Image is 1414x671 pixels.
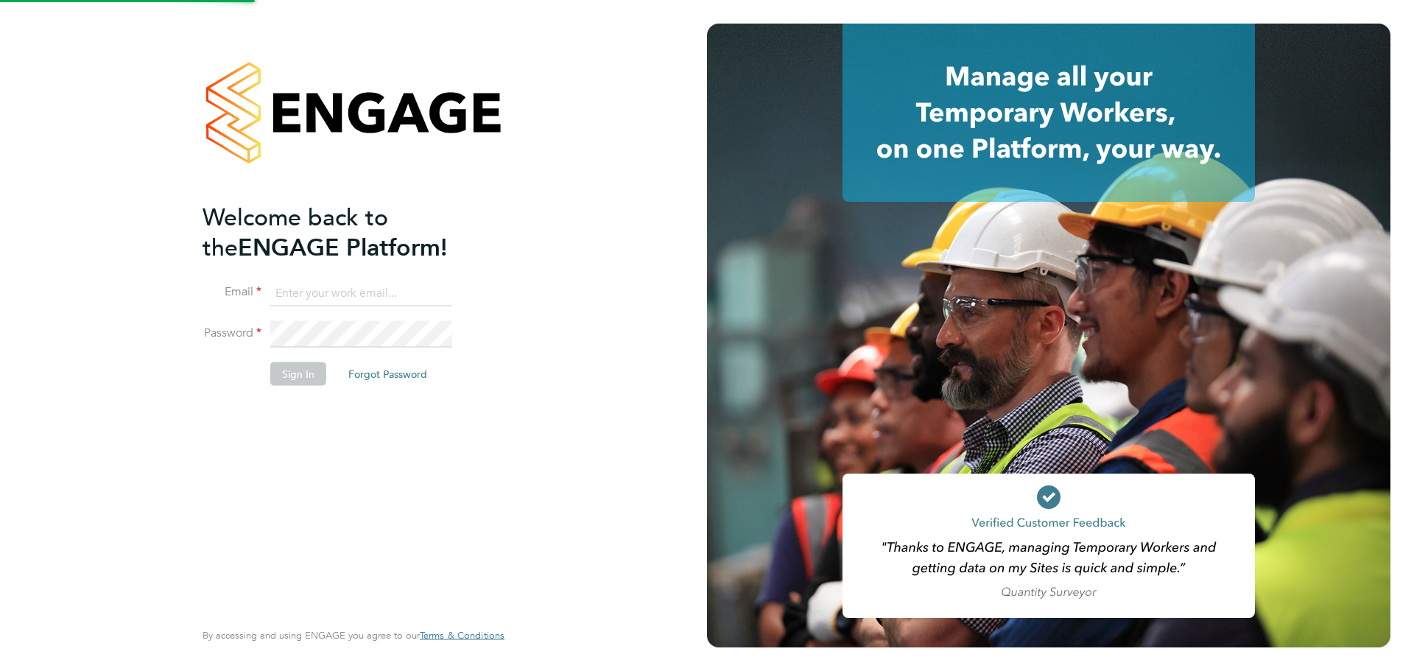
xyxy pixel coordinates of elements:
label: Email [203,284,261,300]
input: Enter your work email... [270,280,452,306]
span: Terms & Conditions [420,629,504,642]
button: Forgot Password [337,362,439,386]
label: Password [203,326,261,341]
a: Terms & Conditions [420,630,504,642]
span: By accessing and using ENGAGE you agree to our [203,629,504,642]
h2: ENGAGE Platform! [203,202,490,262]
span: Welcome back to the [203,203,388,261]
button: Sign In [270,362,326,386]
